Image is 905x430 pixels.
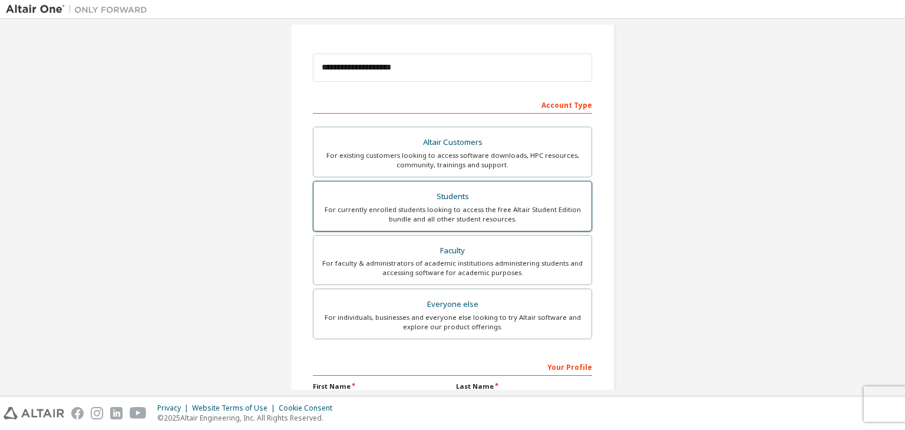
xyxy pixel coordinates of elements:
[192,403,279,413] div: Website Terms of Use
[321,259,584,277] div: For faculty & administrators of academic institutions administering students and accessing softwa...
[130,407,147,419] img: youtube.svg
[157,403,192,413] div: Privacy
[321,313,584,332] div: For individuals, businesses and everyone else looking to try Altair software and explore our prod...
[6,4,153,15] img: Altair One
[321,205,584,224] div: For currently enrolled students looking to access the free Altair Student Edition bundle and all ...
[321,151,584,170] div: For existing customers looking to access software downloads, HPC resources, community, trainings ...
[110,407,123,419] img: linkedin.svg
[313,357,592,376] div: Your Profile
[456,382,592,391] label: Last Name
[321,296,584,313] div: Everyone else
[4,407,64,419] img: altair_logo.svg
[91,407,103,419] img: instagram.svg
[157,413,339,423] p: © 2025 Altair Engineering, Inc. All Rights Reserved.
[313,382,449,391] label: First Name
[71,407,84,419] img: facebook.svg
[321,188,584,205] div: Students
[321,243,584,259] div: Faculty
[313,95,592,114] div: Account Type
[279,403,339,413] div: Cookie Consent
[321,134,584,151] div: Altair Customers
